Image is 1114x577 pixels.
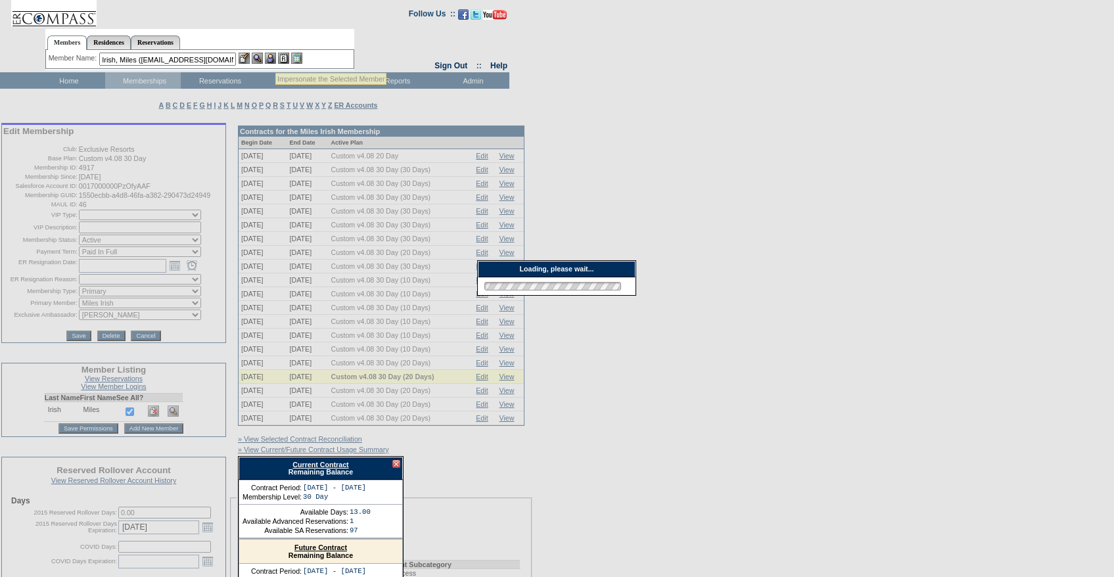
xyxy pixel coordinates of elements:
img: Reservations [278,53,289,64]
img: View [252,53,263,64]
img: b_edit.gif [239,53,250,64]
td: Contract Period: [243,567,302,575]
a: Subscribe to our YouTube Channel [483,13,507,21]
a: Future Contract [294,543,347,551]
a: Sign Out [434,61,467,70]
td: Contract Period: [243,484,302,492]
div: Remaining Balance [239,457,403,480]
img: Become our fan on Facebook [458,9,469,20]
td: 1 [350,517,371,525]
a: Members [47,35,87,50]
a: Become our fan on Facebook [458,13,469,21]
td: [DATE] - [DATE] [303,484,366,492]
td: Available Advanced Reservations: [243,517,348,525]
td: 97 [350,526,371,534]
td: 13.00 [350,508,371,516]
img: loading.gif [480,280,625,292]
img: Follow us on Twitter [471,9,481,20]
a: Help [490,61,507,70]
td: 30 Day [303,493,366,501]
a: Current Contract [292,461,348,469]
td: Membership Level: [243,493,302,501]
a: Reservations [131,35,180,49]
div: Loading, please wait... [478,261,636,277]
a: Follow us on Twitter [471,13,481,21]
td: Available SA Reservations: [243,526,348,534]
img: b_calculator.gif [291,53,302,64]
div: Remaining Balance [239,540,402,564]
img: Subscribe to our YouTube Channel [483,10,507,20]
a: Residences [87,35,131,49]
td: [DATE] - [DATE] [303,567,366,575]
td: Follow Us :: [409,8,455,24]
td: Available Days: [243,508,348,516]
span: :: [476,61,482,70]
img: Impersonate [265,53,276,64]
div: Member Name: [49,53,99,64]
